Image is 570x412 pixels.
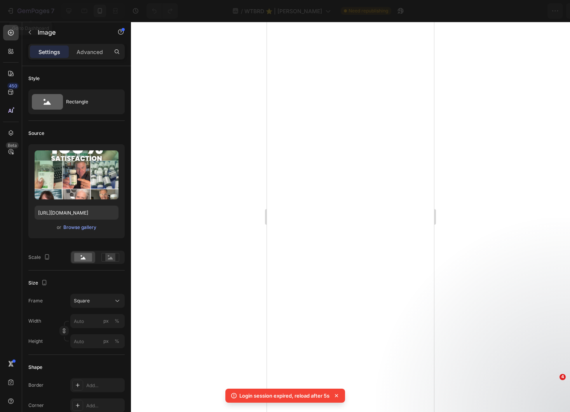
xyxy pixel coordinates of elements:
input: https://example.com/image.jpg [35,206,119,220]
div: px [103,338,109,345]
iframe: Design area [267,22,434,412]
div: Size [28,278,49,288]
div: Add... [86,382,123,389]
div: Publish [525,7,544,15]
label: Frame [28,297,43,304]
div: Shape [28,364,42,371]
button: px [112,316,122,326]
button: 7 [3,3,58,19]
p: Advanced [77,48,103,56]
div: Browse gallery [63,224,96,231]
p: Image [38,28,104,37]
button: Publish [518,3,551,19]
input: px% [70,334,125,348]
span: / [241,7,243,15]
div: Corner [28,402,44,409]
p: Settings [38,48,60,56]
label: Width [28,318,41,325]
div: Scale [28,252,52,263]
span: Save [496,8,509,14]
button: Browse gallery [63,223,97,231]
span: Square [74,297,90,304]
div: 450 [7,83,19,89]
div: Beta [6,142,19,148]
span: WTBRD ⭐️ | [PERSON_NAME] [244,7,322,15]
button: % [101,337,111,346]
div: Undo/Redo [146,3,178,19]
p: Login session expired, reload after 5s [239,392,329,400]
div: % [115,338,119,345]
button: % [101,316,111,326]
input: px% [70,314,125,328]
button: Save [490,3,515,19]
span: or [57,223,61,232]
p: 7 [51,6,54,16]
div: Border [28,382,44,389]
label: Height [28,338,43,345]
iframe: Intercom live chat [544,386,562,404]
span: 4 [560,374,566,380]
img: preview-image [35,150,119,199]
div: Source [28,130,44,137]
div: px [103,318,109,325]
div: Style [28,75,40,82]
div: % [115,318,119,325]
button: Square [70,294,125,308]
div: Rectangle [66,93,113,111]
div: Add... [86,402,123,409]
span: Need republishing [349,7,388,14]
button: px [112,337,122,346]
